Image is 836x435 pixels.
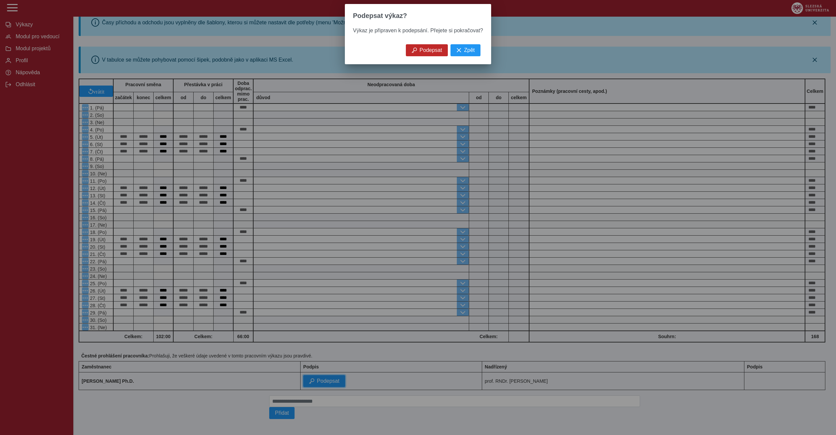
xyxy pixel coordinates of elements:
[353,12,407,20] span: Podepsat výkaz?
[450,44,480,56] button: Zpět
[353,28,483,33] span: Výkaz je připraven k podepsání. Přejete si pokračovat?
[406,44,448,56] button: Podepsat
[419,47,442,53] span: Podepsat
[464,47,475,53] span: Zpět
